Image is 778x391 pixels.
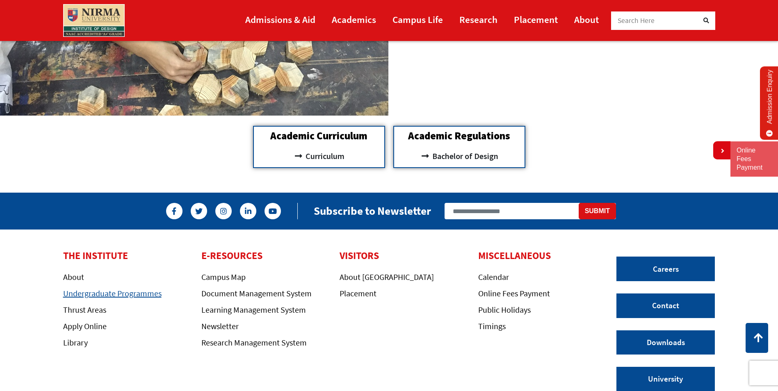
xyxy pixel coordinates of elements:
span: Search Here [618,16,655,25]
a: Online Fees Payment [478,288,550,298]
span: Curriculum [303,149,345,163]
a: Downloads [616,330,715,355]
a: Curriculum [258,149,380,163]
a: Online Fees Payment [737,146,772,172]
a: Apply Online [63,321,107,331]
a: Bachelor of Design [398,149,520,163]
a: About [GEOGRAPHIC_DATA] [340,272,434,282]
a: Contact [616,293,715,318]
a: Timings [478,321,506,331]
a: Academics [332,10,376,29]
a: Document Management System [201,288,312,298]
a: Research Management System [201,337,307,348]
a: Newsletter [201,321,239,331]
a: Library [63,337,88,348]
a: Calendar [478,272,509,282]
a: Placement [340,288,376,298]
a: Careers [616,257,715,281]
a: Campus Life [392,10,443,29]
h2: Academic Curriculum [258,131,380,141]
a: Public Holidays [478,305,531,315]
a: Undergraduate Programmes [63,288,162,298]
a: About [63,272,84,282]
h2: Academic Regulations [398,131,520,141]
a: Learning Management System [201,305,306,315]
span: Bachelor of Design [430,149,498,163]
a: About [574,10,599,29]
a: Campus Map [201,272,246,282]
a: Thrust Areas [63,305,106,315]
a: Research [459,10,497,29]
h2: Subscribe to Newsletter [314,204,431,218]
img: main_logo [63,4,125,37]
a: Placement [514,10,558,29]
button: Submit [579,203,616,219]
a: Admissions & Aid [245,10,315,29]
